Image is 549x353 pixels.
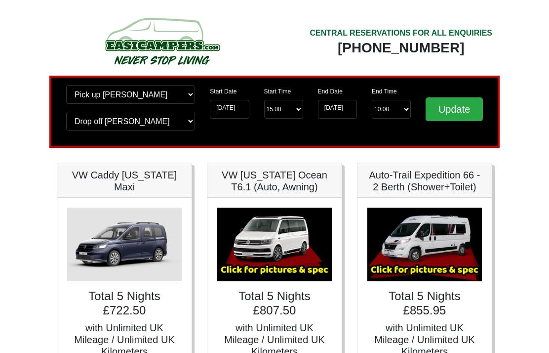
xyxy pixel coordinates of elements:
[372,87,397,96] label: End Time
[67,208,182,281] img: VW Caddy California Maxi
[264,87,291,96] label: Start Time
[217,169,332,193] h5: VW [US_STATE] Ocean T6.1 (Auto, Awning)
[367,208,482,281] img: Auto-Trail Expedition 66 - 2 Berth (Shower+Toilet)
[318,87,343,96] label: End Date
[310,27,492,39] div: CENTRAL RESERVATIONS FOR ALL ENQUIRIES
[367,169,482,193] h5: Auto-Trail Expedition 66 - 2 Berth (Shower+Toilet)
[318,100,357,119] input: Return Date
[68,14,256,68] img: campers-checkout-logo.png
[67,169,182,193] h5: VW Caddy [US_STATE] Maxi
[210,100,249,119] input: Start Date
[310,39,492,57] div: [PHONE_NUMBER]
[217,208,332,281] img: VW California Ocean T6.1 (Auto, Awning)
[67,289,182,318] h4: Total 5 Nights £722.50
[217,289,332,318] h4: Total 5 Nights £807.50
[210,87,236,96] label: Start Date
[426,97,483,121] input: Update
[367,289,482,318] h4: Total 5 Nights £855.95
